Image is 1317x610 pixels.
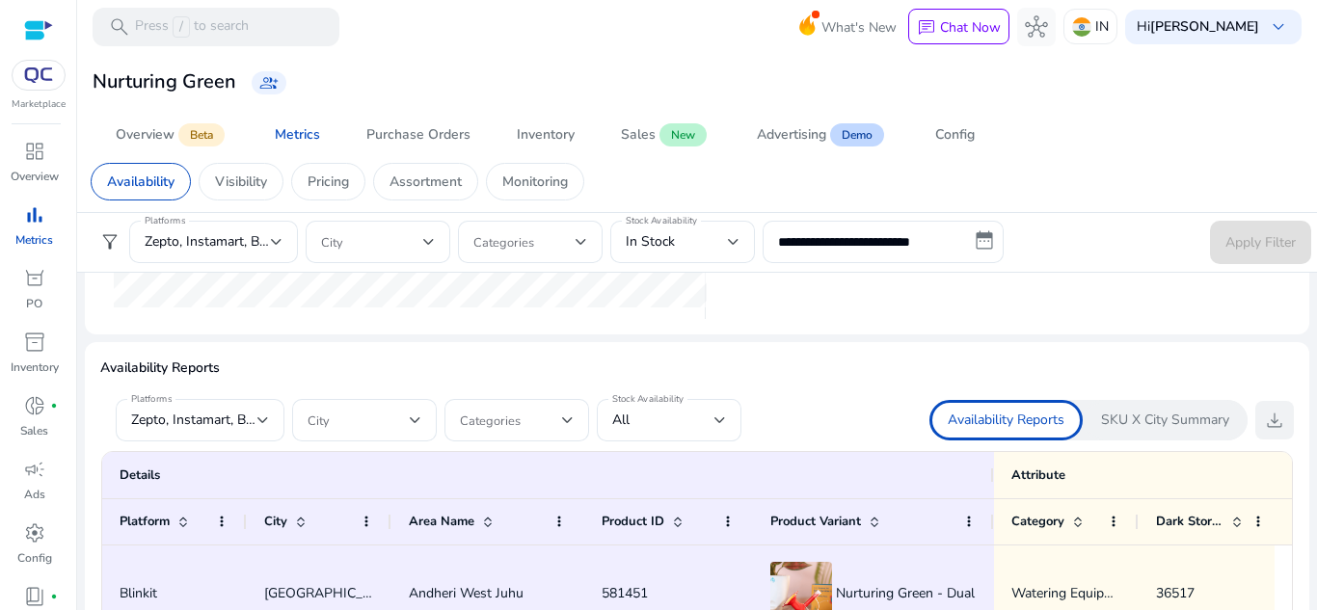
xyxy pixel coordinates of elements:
[1101,411,1229,430] p: SKU X City Summary
[23,267,46,290] span: orders
[621,128,656,142] div: Sales
[757,128,826,142] div: Advertising
[612,411,630,429] span: All
[12,97,66,112] p: Marketplace
[1156,513,1223,530] span: Dark Store ID
[178,123,225,146] span: Beta
[23,203,46,226] span: bar_chart
[602,584,648,602] span: 581451
[1156,584,1195,602] span: 36517
[1017,8,1056,46] button: hub
[275,128,320,142] div: Metrics
[612,392,684,406] mat-label: Stock Availability
[1137,20,1259,34] p: Hi
[252,71,286,94] a: group_add
[17,549,52,567] p: Config
[935,128,975,142] div: Config
[821,11,897,44] span: What's New
[23,394,46,417] span: donut_small
[948,411,1064,430] p: Availability Reports
[23,458,46,481] span: campaign
[264,584,401,602] span: [GEOGRAPHIC_DATA]
[23,585,46,608] span: book_4
[50,402,58,410] span: fiber_manual_record
[1263,409,1286,432] span: download
[100,358,1294,378] p: Availability Reports
[131,392,172,406] mat-label: Platforms
[1255,401,1294,439] button: download
[1267,15,1290,39] span: keyboard_arrow_down
[409,513,474,530] span: Area Name
[145,214,185,227] mat-label: Platforms
[11,358,59,376] p: Inventory
[120,584,157,602] span: Blinkit
[23,140,46,163] span: dashboard
[940,18,1001,37] p: Chat Now
[24,486,45,503] p: Ads
[23,331,46,354] span: inventory_2
[908,9,1009,45] button: chatChat Now
[917,18,936,38] span: chat
[21,67,56,83] img: QC-logo.svg
[98,230,121,253] span: filter_alt
[1011,513,1064,530] span: Category
[116,128,175,142] div: Overview
[626,232,675,251] span: In Stock
[1095,10,1109,43] p: IN
[409,584,524,602] span: Andheri West Juhu
[1025,15,1048,39] span: hub
[50,593,58,600] span: fiber_manual_record
[135,16,249,38] p: Press to search
[120,513,170,530] span: Platform
[1150,17,1259,36] b: [PERSON_NAME]
[659,123,707,146] span: New
[626,214,697,227] mat-label: Stock Availability
[390,172,462,192] p: Assortment
[259,73,279,93] span: group_add
[264,513,287,530] span: City
[15,231,53,249] p: Metrics
[120,466,160,484] span: Details
[215,172,267,192] p: Visibility
[108,15,131,39] span: search
[93,70,236,93] h3: Nurturing Green
[308,172,349,192] p: Pricing
[131,411,275,429] span: Zepto, Instamart, Blinkit
[23,521,46,544] span: settings
[1011,584,1142,602] span: Watering Equipments
[517,128,575,142] div: Inventory
[11,168,59,185] p: Overview
[1072,17,1091,37] img: in.svg
[830,123,884,146] span: Demo
[26,295,42,312] p: PO
[502,172,568,192] p: Monitoring
[366,128,470,142] div: Purchase Orders
[770,513,861,530] span: Product Variant
[602,513,664,530] span: Product ID
[1011,466,1065,484] span: Attribute
[20,422,48,439] p: Sales
[107,172,175,192] p: Availability
[173,16,190,38] span: /
[145,232,288,251] span: Zepto, Instamart, Blinkit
